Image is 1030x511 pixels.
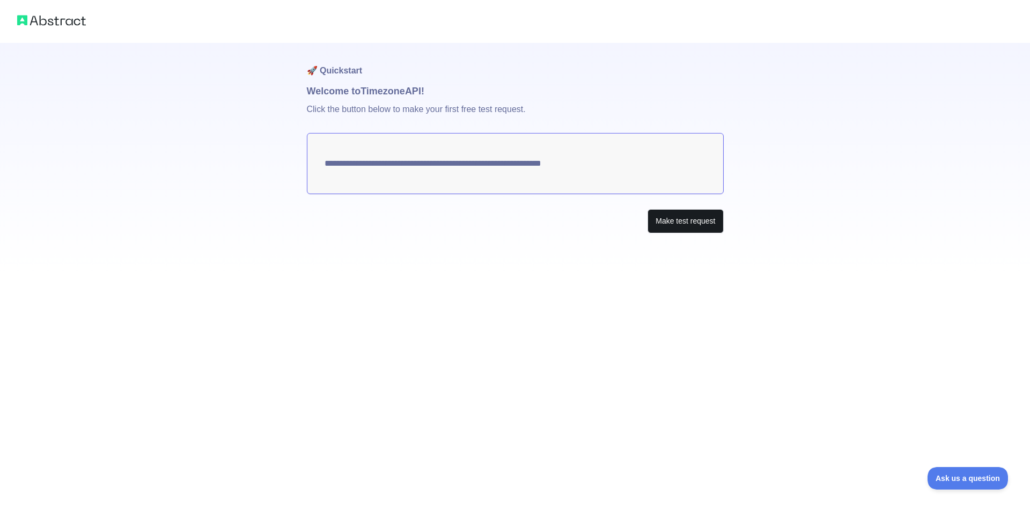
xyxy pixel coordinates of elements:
button: Make test request [648,209,723,233]
h1: Welcome to Timezone API! [307,84,724,99]
img: Abstract logo [17,13,86,28]
iframe: Toggle Customer Support [928,467,1009,490]
h1: 🚀 Quickstart [307,43,724,84]
p: Click the button below to make your first free test request. [307,99,724,133]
